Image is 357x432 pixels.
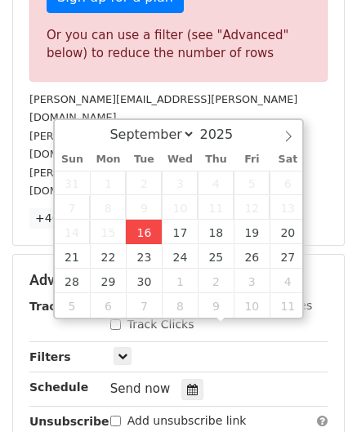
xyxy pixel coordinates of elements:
input: Year [195,127,254,142]
span: September 27, 2025 [270,244,306,269]
span: August 31, 2025 [55,171,91,195]
span: September 1, 2025 [90,171,126,195]
span: October 1, 2025 [162,269,198,293]
span: Sun [55,154,91,165]
span: Mon [90,154,126,165]
span: September 25, 2025 [198,244,234,269]
span: September 9, 2025 [126,195,162,220]
span: October 5, 2025 [55,293,91,318]
span: October 7, 2025 [126,293,162,318]
span: September 5, 2025 [234,171,270,195]
iframe: Chat Widget [275,354,357,432]
strong: Filters [29,350,71,363]
span: Thu [198,154,234,165]
label: Add unsubscribe link [127,412,247,430]
span: October 8, 2025 [162,293,198,318]
small: [PERSON_NAME][EMAIL_ADDRESS][PERSON_NAME][DOMAIN_NAME] [29,167,297,198]
strong: Unsubscribe [29,415,109,428]
span: September 17, 2025 [162,220,198,244]
span: September 22, 2025 [90,244,126,269]
span: September 30, 2025 [126,269,162,293]
span: September 18, 2025 [198,220,234,244]
span: September 8, 2025 [90,195,126,220]
span: September 4, 2025 [198,171,234,195]
strong: Schedule [29,381,88,394]
span: October 3, 2025 [234,269,270,293]
span: October 4, 2025 [270,269,306,293]
span: October 9, 2025 [198,293,234,318]
span: Tue [126,154,162,165]
span: September 19, 2025 [234,220,270,244]
span: September 13, 2025 [270,195,306,220]
span: September 6, 2025 [270,171,306,195]
span: Send now [110,381,171,396]
span: September 23, 2025 [126,244,162,269]
span: September 28, 2025 [55,269,91,293]
h5: Advanced [29,271,328,289]
span: September 29, 2025 [90,269,126,293]
span: September 16, 2025 [126,220,162,244]
span: September 24, 2025 [162,244,198,269]
a: +46 more [29,208,98,229]
div: Or you can use a filter (see "Advanced" below) to reduce the number of rows [47,26,310,63]
span: September 26, 2025 [234,244,270,269]
span: September 2, 2025 [126,171,162,195]
span: October 11, 2025 [270,293,306,318]
span: September 3, 2025 [162,171,198,195]
span: Wed [162,154,198,165]
span: October 6, 2025 [90,293,126,318]
strong: Tracking [29,300,84,313]
span: Fri [234,154,270,165]
label: Track Clicks [127,316,194,333]
span: September 21, 2025 [55,244,91,269]
span: September 12, 2025 [234,195,270,220]
span: October 2, 2025 [198,269,234,293]
span: September 10, 2025 [162,195,198,220]
span: September 15, 2025 [90,220,126,244]
small: [PERSON_NAME][EMAIL_ADDRESS][PERSON_NAME][DOMAIN_NAME] [29,130,297,161]
span: October 10, 2025 [234,293,270,318]
span: Sat [270,154,306,165]
span: September 14, 2025 [55,220,91,244]
span: September 11, 2025 [198,195,234,220]
span: September 7, 2025 [55,195,91,220]
small: [PERSON_NAME][EMAIL_ADDRESS][PERSON_NAME][DOMAIN_NAME] [29,93,297,124]
span: September 20, 2025 [270,220,306,244]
